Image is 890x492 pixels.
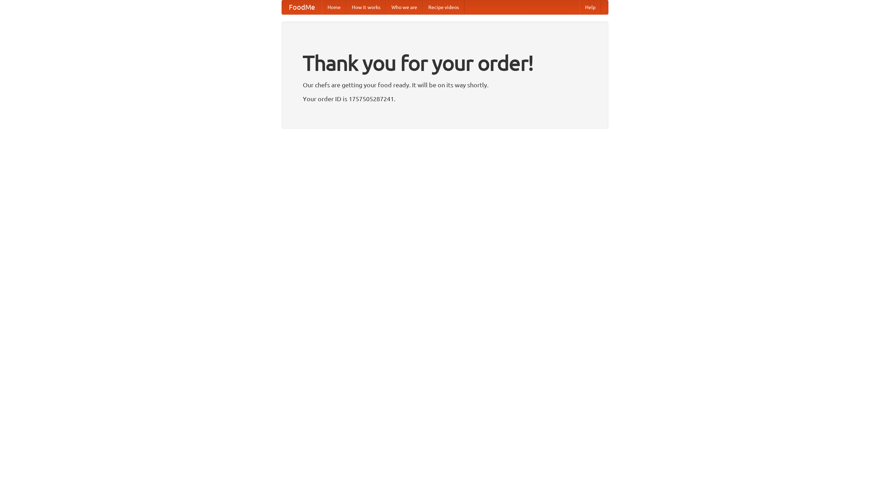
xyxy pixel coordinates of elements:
a: Home [322,0,346,14]
a: FoodMe [282,0,322,14]
p: Our chefs are getting your food ready. It will be on its way shortly. [303,80,587,90]
h1: Thank you for your order! [303,46,587,80]
a: How it works [346,0,386,14]
a: Who we are [386,0,423,14]
p: Your order ID is 1757505287241. [303,94,587,104]
a: Recipe videos [423,0,464,14]
a: Help [580,0,601,14]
